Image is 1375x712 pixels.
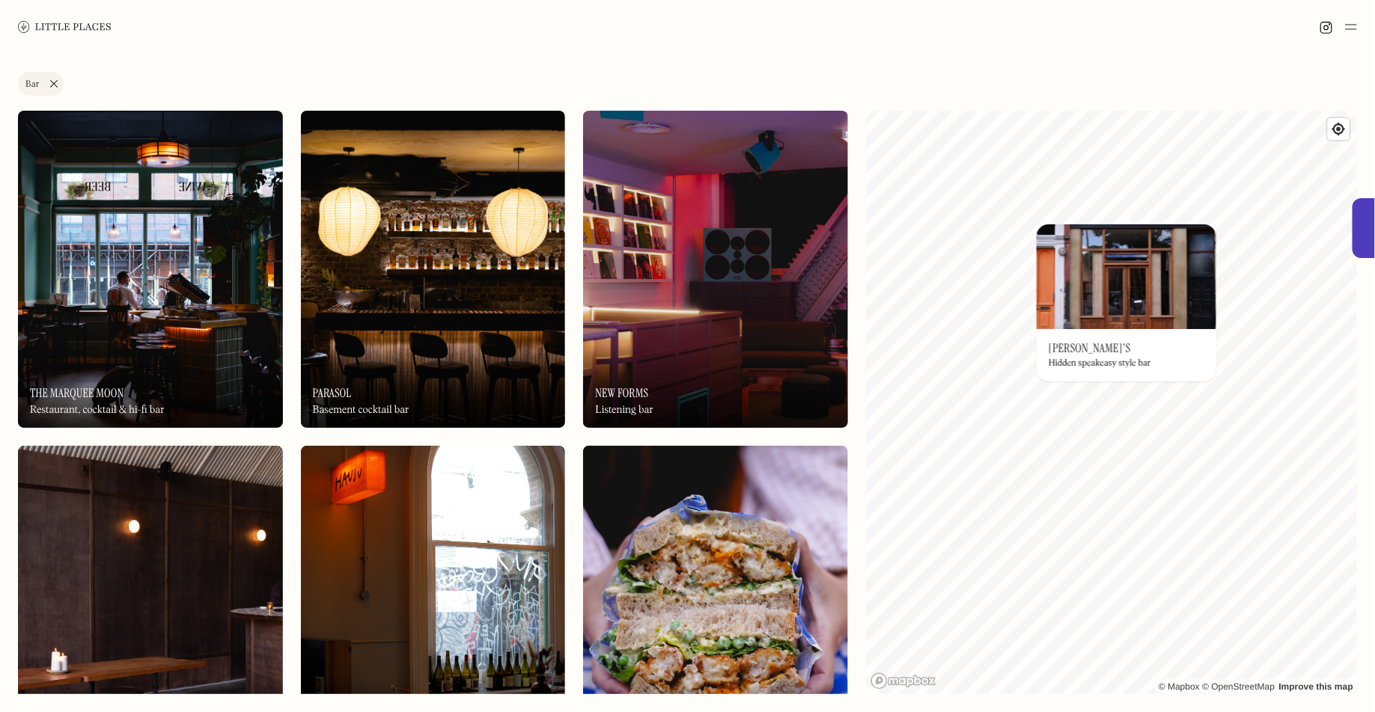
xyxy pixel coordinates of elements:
div: Bar [25,80,40,89]
a: The Marquee MoonThe Marquee MoonThe Marquee MoonRestaurant, cocktail & hi-fi bar [18,111,283,428]
div: Listening bar [595,404,653,417]
img: The Marquee Moon [18,111,283,428]
a: Mapbox [1159,681,1200,692]
img: Parasol [301,111,566,428]
h3: New Forms [595,386,648,400]
img: Charlie's [1037,224,1216,329]
a: Mapbox homepage [871,672,936,690]
h3: [PERSON_NAME]'s [1049,341,1131,355]
button: Find my location [1328,118,1350,140]
a: Improve this map [1279,681,1353,692]
img: New Forms [583,111,848,428]
a: Bar [18,72,64,96]
h3: Parasol [313,386,352,400]
div: Restaurant, cocktail & hi-fi bar [30,404,165,417]
h3: The Marquee Moon [30,386,124,400]
canvas: Map [866,111,1357,695]
a: OpenStreetMap [1202,681,1275,692]
div: Basement cocktail bar [313,404,409,417]
a: Charlie'sCharlie's[PERSON_NAME]'sHidden speakeasy style bar [1037,224,1216,381]
div: Hidden speakeasy style bar [1049,358,1151,369]
a: New FormsNew FormsNew FormsListening bar [583,111,848,428]
a: ParasolParasolParasolBasement cocktail bar [301,111,566,428]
